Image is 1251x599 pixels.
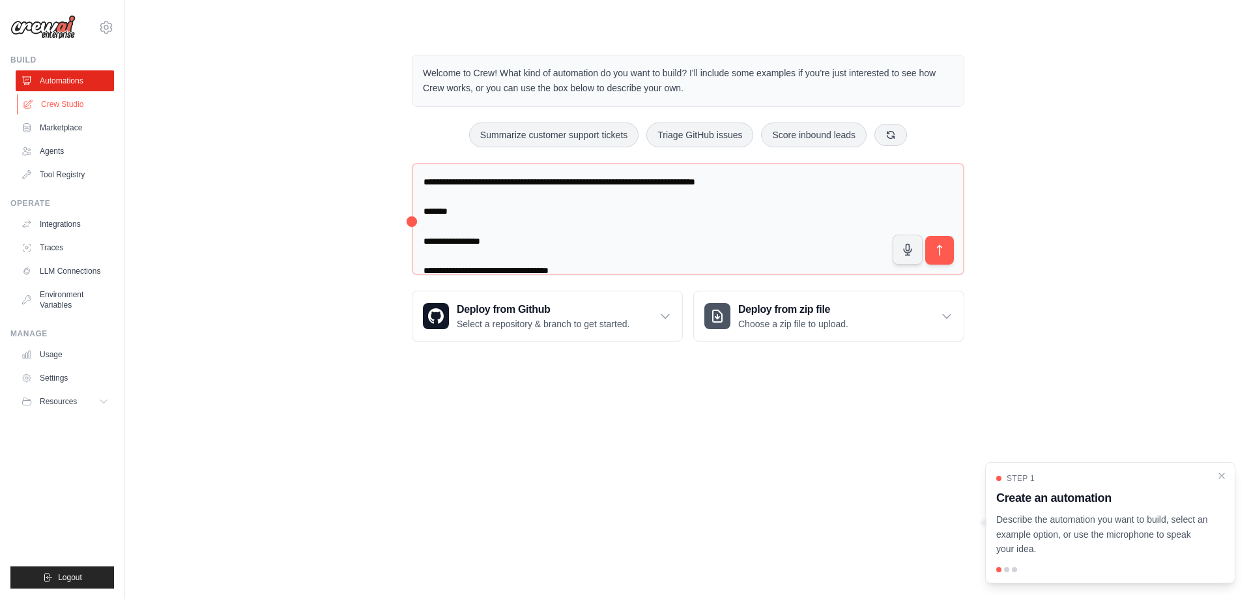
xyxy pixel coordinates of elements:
h3: Create an automation [996,489,1209,507]
button: Logout [10,566,114,589]
p: Describe the automation you want to build, select an example option, or use the microphone to spe... [996,512,1209,557]
p: Choose a zip file to upload. [738,317,848,330]
div: Operate [10,198,114,209]
span: Logout [58,572,82,583]
a: LLM Connections [16,261,114,282]
a: Automations [16,70,114,91]
a: Crew Studio [17,94,115,115]
p: Select a repository & branch to get started. [457,317,629,330]
img: Logo [10,15,76,40]
a: Agents [16,141,114,162]
a: Traces [16,237,114,258]
button: Close walkthrough [1216,471,1227,481]
a: Tool Registry [16,164,114,185]
div: Build [10,55,114,65]
span: Resources [40,396,77,407]
p: Welcome to Crew! What kind of automation do you want to build? I'll include some examples if you'... [423,66,953,96]
h3: Deploy from zip file [738,302,848,317]
span: Step 1 [1007,473,1035,484]
iframe: Chat Widget [1186,536,1251,599]
button: Triage GitHub issues [646,123,753,147]
button: Summarize customer support tickets [469,123,639,147]
h3: Deploy from Github [457,302,629,317]
a: Marketplace [16,117,114,138]
a: Settings [16,368,114,388]
a: Usage [16,344,114,365]
button: Score inbound leads [761,123,867,147]
a: Integrations [16,214,114,235]
button: Resources [16,391,114,412]
a: Environment Variables [16,284,114,315]
div: Manage [10,329,114,339]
